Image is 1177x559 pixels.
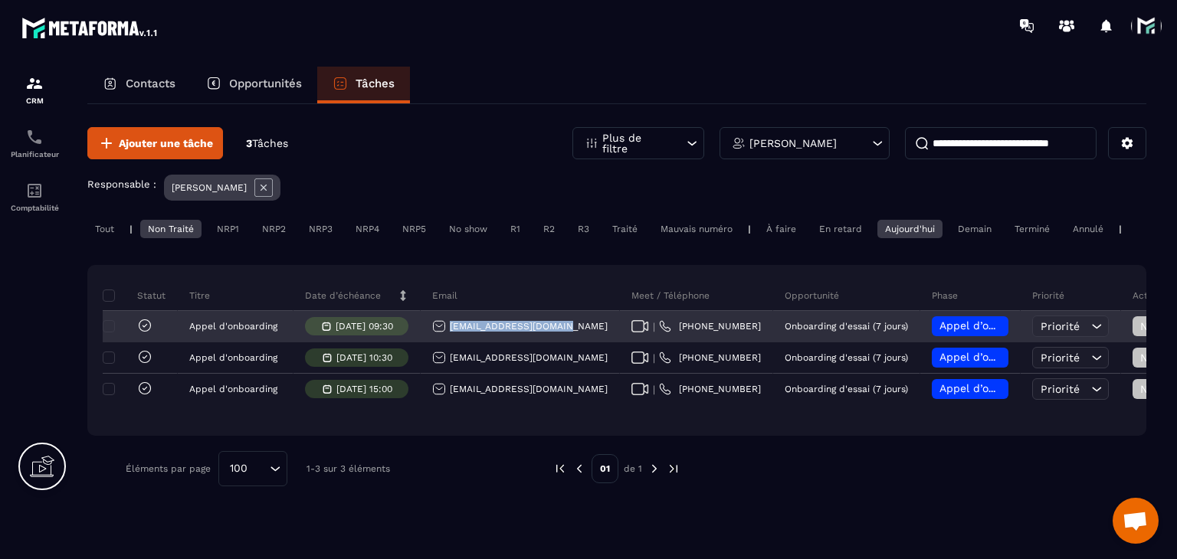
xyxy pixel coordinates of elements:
span: Priorité [1041,320,1080,332]
div: Traité [605,220,645,238]
div: NRP4 [348,220,387,238]
span: | [653,352,655,364]
p: CRM [4,96,65,105]
p: Action [1133,289,1161,302]
span: Ajouter une tâche [119,136,213,151]
button: Ajouter une tâche [87,127,223,159]
p: Email [432,289,457,302]
p: | [1119,224,1122,234]
div: R1 [503,220,528,238]
p: | [130,224,133,234]
div: Annulé [1065,220,1111,238]
div: NRP1 [209,220,247,238]
a: Opportunités [191,67,317,103]
p: | [748,224,751,234]
span: Priorité [1041,351,1080,364]
a: Ouvrir le chat [1113,498,1159,544]
a: formationformationCRM [4,63,65,116]
img: next [667,462,680,476]
a: accountantaccountantComptabilité [4,170,65,224]
div: Search for option [218,451,287,486]
p: Responsable : [87,178,156,190]
p: [DATE] 15:00 [336,384,392,394]
p: [PERSON_NAME] [749,138,837,149]
p: [DATE] 10:30 [336,352,392,363]
div: Terminé [1007,220,1057,238]
img: prev [572,462,586,476]
p: de 1 [624,463,642,475]
div: NRP5 [395,220,434,238]
div: Mauvais numéro [653,220,740,238]
span: Appel d’onboarding planifié [939,351,1084,363]
div: R3 [570,220,597,238]
p: Planificateur [4,150,65,159]
div: En retard [811,220,870,238]
a: Tâches [317,67,410,103]
p: Appel d'onboarding [189,321,277,332]
span: Tâches [252,137,288,149]
p: Comptabilité [4,204,65,212]
div: No show [441,220,495,238]
span: Appel d’onboarding planifié [939,319,1084,332]
p: Titre [189,289,210,302]
div: À faire [759,220,804,238]
a: [PHONE_NUMBER] [659,351,761,364]
p: Opportunités [229,77,302,90]
img: accountant [25,181,44,200]
p: 1-3 sur 3 éléments [307,463,390,474]
p: Priorité [1032,289,1064,302]
p: Phase [932,289,958,302]
div: R2 [536,220,562,238]
p: [DATE] 09:30 [336,321,393,332]
img: prev [553,462,567,476]
img: formation [25,74,44,93]
div: Tout [87,220,122,238]
p: [PERSON_NAME] [172,182,247,193]
p: Opportunité [785,289,839,302]
img: scheduler [25,128,44,146]
p: Date d’échéance [305,289,381,302]
p: Éléments par page [126,463,211,474]
p: Onboarding d'essai (7 jours) [785,352,908,363]
p: Contacts [126,77,175,90]
span: Priorité [1041,383,1080,395]
p: 01 [592,454,618,483]
input: Search for option [253,460,266,477]
span: Appel d’onboarding planifié [939,382,1084,394]
p: Meet / Téléphone [631,289,710,302]
span: | [653,384,655,395]
div: Aujourd'hui [877,220,943,238]
a: schedulerschedulerPlanificateur [4,116,65,170]
p: 3 [246,136,288,151]
span: | [653,321,655,332]
p: Appel d'onboarding [189,384,277,394]
p: Statut [107,289,166,302]
img: logo [21,14,159,41]
div: NRP3 [301,220,340,238]
p: Onboarding d'essai (7 jours) [785,384,908,394]
img: next [648,462,661,476]
div: NRP2 [254,220,293,238]
span: 100 [225,460,253,477]
p: Plus de filtre [602,132,670,154]
p: Appel d'onboarding [189,352,277,363]
a: Contacts [87,67,191,103]
a: [PHONE_NUMBER] [659,383,761,395]
div: Non Traité [140,220,202,238]
a: [PHONE_NUMBER] [659,320,761,332]
p: Tâches [356,77,395,90]
p: Onboarding d'essai (7 jours) [785,321,908,332]
div: Demain [950,220,999,238]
